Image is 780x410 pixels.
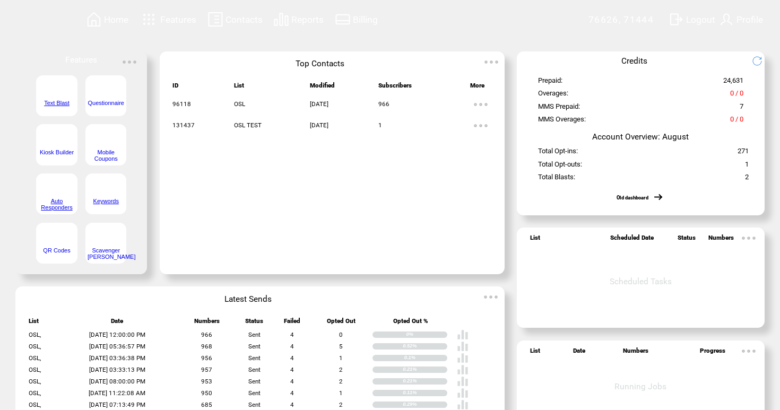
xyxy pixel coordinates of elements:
[457,364,469,376] img: poll%20-%20white.svg
[573,347,585,359] span: Date
[85,124,126,165] a: Mobile Coupons
[736,14,763,25] span: Profile
[480,286,501,308] img: ellypsis.svg
[201,389,212,397] span: 950
[234,100,245,108] span: OSL
[738,341,759,362] img: ellypsis.svg
[88,247,135,260] span: Scavenger [PERSON_NAME]
[530,234,540,246] span: List
[290,331,294,338] span: 4
[201,343,212,350] span: 968
[339,354,343,362] span: 1
[406,332,447,338] div: 0%
[353,14,378,25] span: Billing
[290,389,294,397] span: 4
[310,121,328,129] span: [DATE]
[290,343,294,350] span: 4
[745,160,749,172] span: 1
[296,59,344,68] span: Top Contacts
[44,79,70,104] img: text-blast.svg
[201,331,212,338] span: 966
[89,401,145,408] span: [DATE] 07:13:49 PM
[273,11,289,28] img: chart.svg
[723,76,743,89] span: 24,631
[538,147,578,159] span: Total Opt-ins:
[36,173,77,214] a: Auto Responders
[93,79,119,104] img: questionnaire.svg
[44,227,70,252] img: qr.svg
[403,390,447,396] div: 0.11%
[86,11,102,28] img: home.svg
[248,401,261,408] span: Sent
[403,402,447,408] div: 0.29%
[172,121,195,129] span: 131437
[617,195,648,200] a: Old dashboard
[738,147,749,159] span: 271
[85,75,126,116] a: Questionnaire
[310,100,328,108] span: [DATE]
[44,100,70,106] span: Text Blast
[666,10,717,29] a: Logout
[708,234,734,246] span: Numbers
[457,352,469,364] img: poll%20-%20white.svg
[470,94,491,115] img: ellypsis.svg
[284,317,300,329] span: Failed
[160,14,196,25] span: Features
[403,343,447,350] div: 0.52%
[41,198,72,211] span: Auto Responders
[29,343,41,350] span: OSL,
[339,389,343,397] span: 1
[740,102,743,115] span: 7
[335,11,351,28] img: creidtcard.svg
[234,82,244,93] span: List
[327,317,356,329] span: Opted Out
[224,294,272,304] span: Latest Sends
[36,75,77,116] a: Text Blast
[36,223,77,264] a: QR Codes
[339,331,343,338] span: 0
[248,354,261,362] span: Sent
[89,343,145,350] span: [DATE] 05:36:57 PM
[290,401,294,408] span: 4
[234,121,262,129] span: OSL TEST
[538,102,580,115] span: MMS Prepaid:
[245,317,263,329] span: Status
[339,401,343,408] span: 2
[84,10,130,29] a: Home
[403,367,447,373] div: 0.21%
[393,317,428,329] span: Opted Out %
[207,11,223,28] img: contacts.svg
[65,55,97,65] span: Features
[610,277,672,286] span: Scheduled Tasks
[378,100,389,108] span: 966
[678,234,696,246] span: Status
[538,115,586,127] span: MMS Overages:
[85,223,126,264] a: Scavenger [PERSON_NAME]
[248,378,261,385] span: Sent
[291,14,324,25] span: Reports
[201,378,212,385] span: 953
[730,89,743,101] span: 0 / 0
[290,366,294,373] span: 4
[457,387,469,399] img: poll%20-%20white.svg
[29,378,41,385] span: OSL,
[378,121,382,129] span: 1
[201,366,212,373] span: 957
[310,82,335,93] span: Modified
[668,11,684,28] img: exit.svg
[93,227,119,252] img: scavenger.svg
[339,343,343,350] span: 5
[194,317,220,329] span: Numbers
[248,389,261,397] span: Sent
[93,198,119,204] span: Keywords
[457,376,469,387] img: poll%20-%20white.svg
[89,331,145,338] span: [DATE] 12:00:00 PM
[752,56,770,66] img: refresh.png
[457,341,469,352] img: poll%20-%20white.svg
[588,14,654,25] span: 76626, 71444
[94,149,118,162] span: Mobile Coupons
[538,160,582,172] span: Total Opt-outs:
[404,355,447,361] div: 0.1%
[538,89,568,101] span: Overages:
[201,401,212,408] span: 685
